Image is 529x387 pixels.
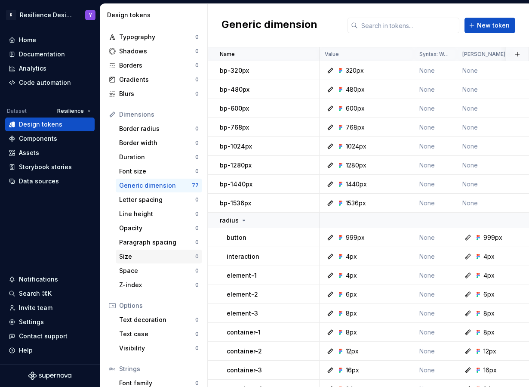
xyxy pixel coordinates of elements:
[119,61,195,70] div: Borders
[19,318,44,326] div: Settings
[346,290,357,299] div: 6px
[195,282,199,288] div: 0
[414,361,457,380] td: None
[89,12,92,19] div: Y
[105,59,202,72] a: Borders0
[105,44,202,58] a: Shadows0
[414,118,457,137] td: None
[19,134,57,143] div: Components
[20,11,75,19] div: Resilience Design System
[6,10,16,20] div: R
[346,347,359,356] div: 12px
[116,235,202,249] a: Paragraph spacing0
[119,110,199,119] div: Dimensions
[119,153,195,161] div: Duration
[325,51,339,58] p: Value
[220,104,249,113] p: bp-600px
[227,328,261,337] p: container-1
[346,142,366,151] div: 1024px
[419,51,450,58] p: Syntax: Web
[414,194,457,213] td: None
[5,132,95,146] a: Components
[414,323,457,342] td: None
[227,366,262,375] p: container-3
[119,301,199,310] div: Options
[195,225,199,232] div: 0
[220,85,249,94] p: bp-480px
[116,264,202,278] a: Space0
[5,272,95,286] button: Notifications
[19,163,72,171] div: Storybook stories
[195,62,199,69] div: 0
[19,275,58,284] div: Notifications
[483,328,495,337] div: 8px
[346,309,357,318] div: 8px
[116,221,202,235] a: Opacity0
[116,122,202,136] a: Border radius0
[119,330,195,338] div: Text case
[220,161,252,170] p: bp-1280px
[119,238,195,247] div: Paragraph spacing
[414,342,457,361] td: None
[116,341,202,355] a: Visibility0
[195,253,199,260] div: 0
[116,313,202,327] a: Text decoration0
[116,193,202,207] a: Letter spacing0
[414,285,457,304] td: None
[227,290,258,299] p: element-2
[19,120,62,129] div: Design tokens
[483,309,495,318] div: 8px
[195,139,199,146] div: 0
[119,75,195,84] div: Gradients
[414,266,457,285] td: None
[119,344,195,353] div: Visibility
[116,136,202,150] a: Border width0
[105,73,202,87] a: Gradients0
[119,266,195,275] div: Space
[5,118,95,131] a: Design tokens
[414,137,457,156] td: None
[414,156,457,175] td: None
[195,34,199,40] div: 0
[5,287,95,300] button: Search ⌘K
[5,315,95,329] a: Settings
[483,233,502,242] div: 999px
[105,30,202,44] a: Typography0
[195,267,199,274] div: 0
[119,224,195,232] div: Opacity
[19,303,52,312] div: Invite team
[346,366,359,375] div: 16px
[5,47,95,61] a: Documentation
[119,181,192,190] div: Generic dimension
[414,80,457,99] td: None
[346,161,366,170] div: 1280px
[116,278,202,292] a: Z-index0
[5,174,95,188] a: Data sources
[227,271,257,280] p: element-1
[358,18,459,33] input: Search in tokens...
[119,139,195,147] div: Border width
[227,252,259,261] p: interaction
[116,150,202,164] a: Duration0
[220,123,249,132] p: bp-768px
[107,11,204,19] div: Design tokens
[28,372,71,380] svg: Supernova Logo
[414,99,457,118] td: None
[220,216,239,225] p: radius
[483,347,496,356] div: 12px
[5,160,95,174] a: Storybook stories
[19,289,52,298] div: Search ⌘K
[220,199,251,207] p: bp-1536px
[220,142,252,151] p: bp-1024px
[19,50,65,59] div: Documentation
[220,180,252,189] p: bp-1440px
[5,33,95,47] a: Home
[119,195,195,204] div: Letter spacing
[483,252,495,261] div: 4px
[119,47,195,56] div: Shadows
[195,380,199,387] div: 0
[483,271,495,280] div: 4px
[119,33,195,41] div: Typography
[414,247,457,266] td: None
[119,124,195,133] div: Border radius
